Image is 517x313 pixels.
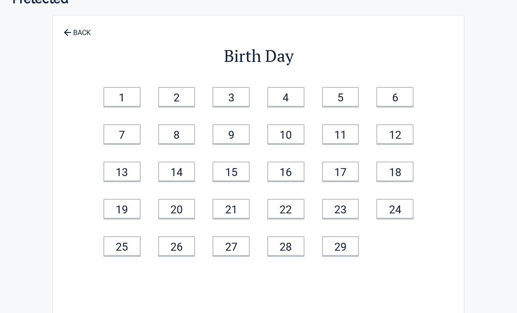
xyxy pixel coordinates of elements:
[103,87,141,107] a: 1
[103,162,141,181] a: 13
[267,162,305,181] a: 16
[322,162,359,181] a: 17
[158,124,195,144] a: 8
[158,199,195,219] a: 20
[322,124,359,144] a: 11
[376,199,414,219] a: 24
[212,236,250,256] a: 27
[322,236,359,256] a: 29
[103,199,141,219] a: 19
[267,236,305,256] a: 28
[212,162,250,181] a: 15
[158,236,195,256] a: 26
[158,87,195,107] a: 2
[158,162,195,181] a: 14
[376,124,414,144] a: 12
[101,45,416,67] h2: Birth Day
[212,124,250,144] a: 9
[103,236,141,256] a: 25
[376,87,414,107] a: 6
[376,162,414,181] a: 18
[62,21,92,36] a: BACK
[322,87,359,107] a: 5
[212,199,250,219] a: 21
[267,124,305,144] a: 10
[103,124,141,144] a: 7
[322,199,359,219] a: 23
[267,199,305,219] a: 22
[267,87,305,107] a: 4
[212,87,250,107] a: 3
